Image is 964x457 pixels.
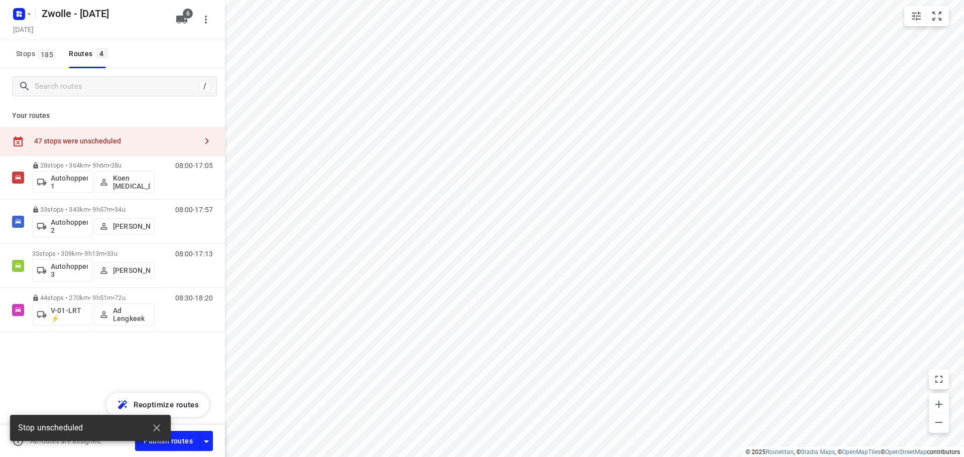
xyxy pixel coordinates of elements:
p: 08:30-18:20 [175,294,213,302]
span: 33u [106,250,117,257]
div: Driver app settings [200,434,212,447]
a: OpenMapTiles [842,448,881,455]
input: Search routes [35,79,199,94]
button: Autohopper 2 [32,215,92,237]
button: Map settings [906,6,926,26]
span: Reoptimize routes [134,398,199,411]
p: [PERSON_NAME] [113,222,150,230]
button: [PERSON_NAME] [94,262,155,278]
p: 44 stops • 270km • 9h51m [32,294,155,301]
button: Koen [MEDICAL_DATA] [94,171,155,193]
p: V-01-LRT ⚡ [51,307,88,323]
span: • [104,250,106,257]
p: Autohopper 2 [51,218,88,234]
div: Routes [69,48,110,60]
p: Your routes [12,110,213,121]
h5: Rename [38,6,168,22]
button: More [196,10,216,30]
p: 33 stops • 309km • 9h13m [32,250,155,257]
span: 34u [114,206,125,213]
p: 33 stops • 343km • 9h57m [32,206,155,213]
button: Autohopper 3 [32,259,92,281]
button: [PERSON_NAME] [94,218,155,234]
h5: [DATE] [9,24,38,35]
span: • [112,206,114,213]
p: 28 stops • 364km • 9h6m [32,162,155,169]
li: © 2025 , © , © © contributors [746,448,960,455]
p: Koen [MEDICAL_DATA] [113,174,150,190]
button: V-01-LRT ⚡ [32,303,92,326]
span: 72u [114,294,125,301]
div: 47 stops were unscheduled [34,137,197,145]
p: 08:00-17:57 [175,206,213,214]
a: Routetitan [766,448,794,455]
div: / [199,81,210,92]
span: Stops [16,48,59,60]
p: Autohopper 1 [51,174,88,190]
a: Stadia Maps [801,448,835,455]
p: Autohopper 3 [51,262,88,278]
p: 08:00-17:13 [175,250,213,258]
button: Reoptimize routes [106,393,209,417]
div: small contained button group [904,6,949,26]
span: 28u [111,162,122,169]
span: • [109,162,111,169]
button: 6 [172,10,192,30]
p: 08:00-17:05 [175,162,213,170]
p: Ad Lengkeek [113,307,150,323]
span: • [112,294,114,301]
span: 6 [183,9,193,19]
span: 185 [38,49,56,59]
button: Fit zoom [927,6,947,26]
button: Autohopper 1 [32,171,92,193]
span: Stop unscheduled [18,422,83,434]
p: [PERSON_NAME] [113,266,150,274]
button: Ad Lengkeek [94,303,155,326]
span: 4 [96,48,108,58]
a: OpenStreetMap [885,448,927,455]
